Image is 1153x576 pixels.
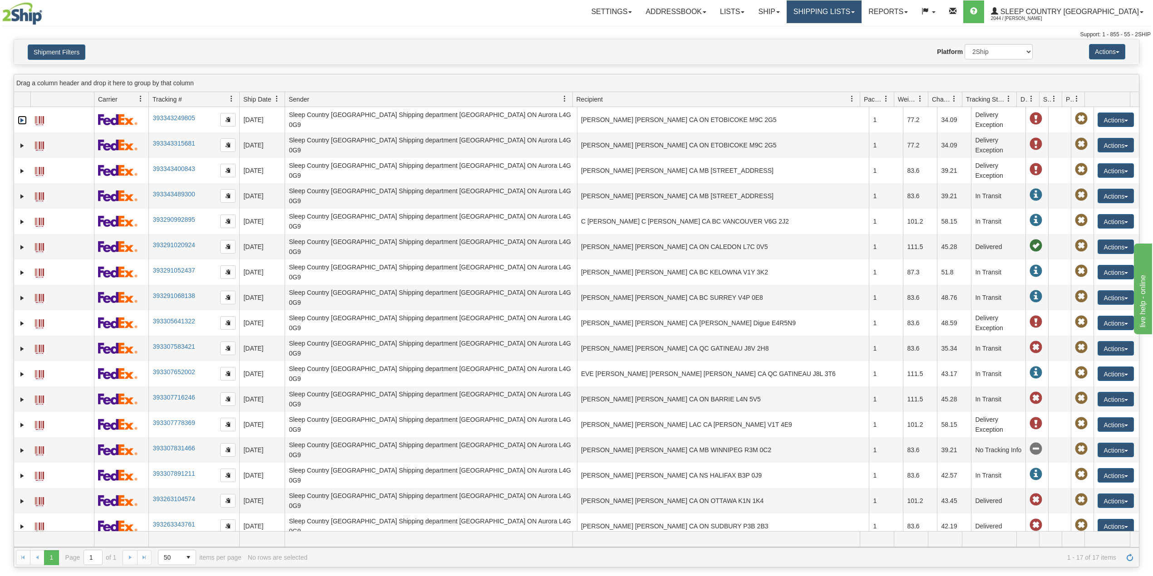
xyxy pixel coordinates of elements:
td: Delivery Exception [971,412,1025,437]
button: Actions [1098,392,1134,406]
a: 393343400843 [153,165,195,172]
a: Label [35,163,44,177]
a: Label [35,493,44,508]
a: Recipient filter column settings [844,91,860,107]
span: Pickup Not Assigned [1075,265,1088,278]
span: Page 1 [44,550,59,565]
td: In Transit [971,386,1025,412]
a: Expand [18,243,27,252]
td: Sleep Country [GEOGRAPHIC_DATA] Shipping department [GEOGRAPHIC_DATA] ON Aurora L4G 0G9 [285,107,577,132]
td: 1 [869,336,903,361]
td: 45.28 [937,386,971,412]
td: [PERSON_NAME] [PERSON_NAME] LAC CA [PERSON_NAME] V1T 4E9 [577,412,869,437]
button: Actions [1098,290,1134,305]
button: Actions [1098,163,1134,178]
span: Pickup Not Assigned [1075,443,1088,455]
td: 1 [869,361,903,386]
a: Carrier filter column settings [133,91,148,107]
a: Expand [18,116,27,125]
span: Carrier [98,95,118,104]
span: No Tracking Info [1030,443,1042,455]
td: 42.57 [937,463,971,488]
td: [DATE] [239,132,285,158]
button: Copy to clipboard [220,418,236,431]
td: Sleep Country [GEOGRAPHIC_DATA] Shipping department [GEOGRAPHIC_DATA] ON Aurora L4G 0G9 [285,259,577,285]
td: [PERSON_NAME] [PERSON_NAME] CA ON BARRIE L4N 5V5 [577,386,869,412]
a: Expand [18,293,27,303]
td: 111.5 [903,386,937,412]
td: Delivery Exception [971,132,1025,158]
td: 58.15 [937,209,971,234]
a: Label [35,518,44,533]
td: 1 [869,259,903,285]
td: [DATE] [239,209,285,234]
a: Settings [584,0,639,23]
img: 2 - FedEx Express® [98,114,138,125]
button: Actions [1098,468,1134,483]
a: Sender filter column settings [557,91,572,107]
span: Delivery Exception [1030,316,1042,328]
a: 393343315681 [153,140,195,147]
button: Copy to clipboard [220,469,236,482]
a: Label [35,137,44,152]
td: Sleep Country [GEOGRAPHIC_DATA] Shipping department [GEOGRAPHIC_DATA] ON Aurora L4G 0G9 [285,386,577,412]
a: 393307652002 [153,368,195,376]
td: In Transit [971,285,1025,310]
td: Delivered [971,488,1025,513]
td: [DATE] [239,285,285,310]
img: 2 - FedEx Express® [98,215,138,227]
button: Actions [1098,138,1134,152]
td: [DATE] [239,412,285,437]
td: In Transit [971,209,1025,234]
td: EVE [PERSON_NAME] [PERSON_NAME] [PERSON_NAME] CA QC GATINEAU J8L 3T6 [577,361,869,386]
img: 2 - FedEx Express® [98,342,138,354]
td: [DATE] [239,107,285,132]
a: Expand [18,395,27,404]
a: Expand [18,446,27,455]
span: In Transit [1030,189,1042,201]
td: 111.5 [903,361,937,386]
td: C [PERSON_NAME] C [PERSON_NAME] CA BC VANCOUVER V6G 2J2 [577,209,869,234]
img: 2 - FedEx Express® [98,393,138,405]
a: Label [35,188,44,203]
td: 77.2 [903,132,937,158]
td: 45.28 [937,234,971,259]
a: Weight filter column settings [912,91,928,107]
span: Pickup Not Assigned [1075,468,1088,481]
span: Recipient [576,95,603,104]
td: Sleep Country [GEOGRAPHIC_DATA] Shipping department [GEOGRAPHIC_DATA] ON Aurora L4G 0G9 [285,513,577,539]
span: Pickup Not Assigned [1075,290,1088,303]
input: Page 1 [84,550,102,565]
img: 2 - FedEx Express® [98,368,138,379]
a: Label [35,341,44,355]
button: Copy to clipboard [220,291,236,304]
td: 77.2 [903,107,937,132]
td: 1 [869,437,903,463]
td: 101.2 [903,488,937,513]
td: Delivery Exception [971,107,1025,132]
td: 1 [869,463,903,488]
td: 1 [869,234,903,259]
button: Copy to clipboard [220,189,236,203]
td: [DATE] [239,259,285,285]
a: Label [35,290,44,304]
a: Sleep Country [GEOGRAPHIC_DATA] 2044 / [PERSON_NAME] [984,0,1150,23]
button: Copy to clipboard [220,392,236,406]
button: Copy to clipboard [220,240,236,254]
a: 393263343761 [153,521,195,528]
span: select [181,550,196,565]
span: 2044 / [PERSON_NAME] [991,14,1059,23]
td: No Tracking Info [971,437,1025,463]
button: Copy to clipboard [220,519,236,533]
td: In Transit [971,259,1025,285]
img: 2 - FedEx Express® [98,520,138,532]
td: 48.59 [937,310,971,336]
img: 2 - FedEx Express® [98,495,138,506]
a: Shipment Issues filter column settings [1046,91,1062,107]
td: In Transit [971,463,1025,488]
a: Expand [18,141,27,150]
td: [PERSON_NAME] [PERSON_NAME] CA BC KELOWNA V1Y 3K2 [577,259,869,285]
button: Actions [1098,214,1134,229]
td: Sleep Country [GEOGRAPHIC_DATA] Shipping department [GEOGRAPHIC_DATA] ON Aurora L4G 0G9 [285,437,577,463]
span: Late [1030,392,1042,405]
